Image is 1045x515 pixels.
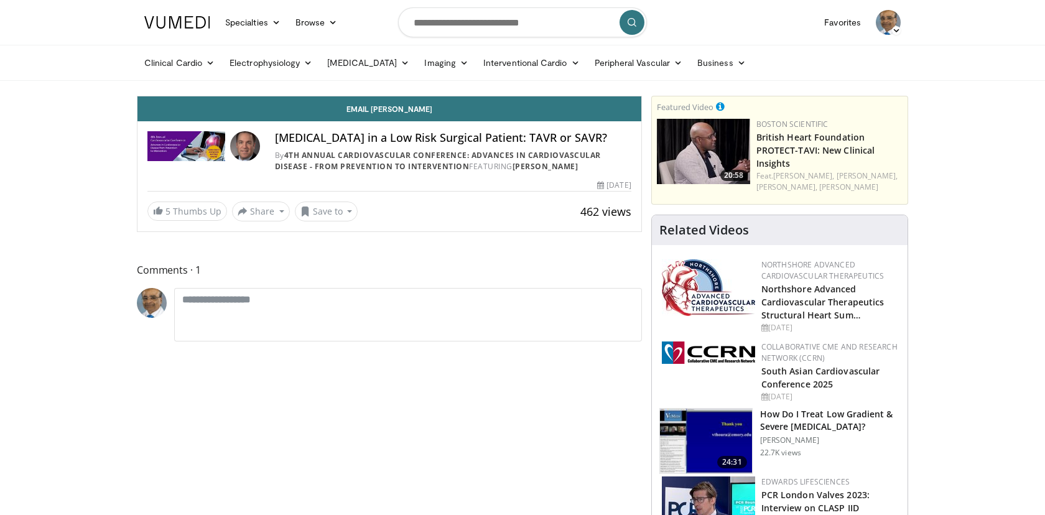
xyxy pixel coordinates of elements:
a: Business [690,50,753,75]
a: Interventional Cardio [476,50,587,75]
img: 45d48ad7-5dc9-4e2c-badc-8ed7b7f471c1.jpg.150x105_q85_autocrop_double_scale_upscale_version-0.2.jpg [662,259,755,316]
a: [PERSON_NAME] [819,182,878,192]
a: 5 Thumbs Up [147,202,227,221]
div: By FEATURING [275,150,631,172]
span: 5 [165,205,170,217]
a: Specialties [218,10,288,35]
img: 20bd0fbb-f16b-4abd-8bd0-1438f308da47.150x105_q85_crop-smart_upscale.jpg [657,119,750,184]
a: NorthShore Advanced Cardiovascular Therapeutics [761,259,885,281]
h4: Related Videos [659,223,749,238]
div: [DATE] [761,391,898,402]
a: [MEDICAL_DATA] [320,50,417,75]
a: Northshore Advanced Cardiovascular Therapeutics Structural Heart Sum… [761,283,885,321]
input: Search topics, interventions [398,7,647,37]
a: Imaging [417,50,476,75]
a: Clinical Cardio [137,50,222,75]
a: Email [PERSON_NAME] [137,96,641,121]
a: PCR London Valves 2023: Interview on CLASP IID [761,489,870,514]
div: Feat. [756,170,903,193]
img: a04ee3ba-8487-4636-b0fb-5e8d268f3737.png.150x105_q85_autocrop_double_scale_upscale_version-0.2.png [662,341,755,364]
p: 22.7K views [760,448,801,458]
img: Avatar [137,288,167,318]
span: Comments 1 [137,262,642,278]
a: British Heart Foundation PROTECT-TAVI: New Clinical Insights [756,131,875,169]
div: [DATE] [761,322,898,333]
img: tyLS_krZ8-0sGT9n4xMDoxOjB1O8AjAz.150x105_q85_crop-smart_upscale.jpg [660,409,752,473]
a: [PERSON_NAME], [773,170,834,181]
a: Edwards Lifesciences [761,476,850,487]
a: [PERSON_NAME], [837,170,898,181]
a: Boston Scientific [756,119,829,129]
div: [DATE] [597,180,631,191]
a: Collaborative CME and Research Network (CCRN) [761,341,898,363]
a: 20:58 [657,119,750,184]
a: [PERSON_NAME], [756,182,817,192]
a: [PERSON_NAME] [513,161,578,172]
a: Peripheral Vascular [587,50,690,75]
a: 4th Annual Cardiovascular Conference: Advances in Cardiovascular Disease - from Prevention to Int... [275,150,601,172]
a: Browse [288,10,345,35]
span: 462 views [580,204,631,219]
small: Featured Video [657,101,713,113]
button: Share [232,202,290,221]
a: Favorites [817,10,868,35]
span: 20:58 [720,170,747,181]
img: Avatar [230,131,260,161]
button: Save to [295,202,358,221]
h4: [MEDICAL_DATA] in a Low Risk Surgical Patient: TAVR or SAVR? [275,131,631,145]
p: [PERSON_NAME] [760,435,900,445]
img: VuMedi Logo [144,16,210,29]
img: 4th Annual Cardiovascular Conference: Advances in Cardiovascular Disease - from Prevention to Int... [147,131,225,161]
img: Avatar [876,10,901,35]
h3: How Do I Treat Low Gradient & Severe [MEDICAL_DATA]? [760,408,900,433]
a: Electrophysiology [222,50,320,75]
a: 24:31 How Do I Treat Low Gradient & Severe [MEDICAL_DATA]? [PERSON_NAME] 22.7K views [659,408,900,474]
a: South Asian Cardiovascular Conference 2025 [761,365,880,390]
span: 24:31 [717,456,747,468]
